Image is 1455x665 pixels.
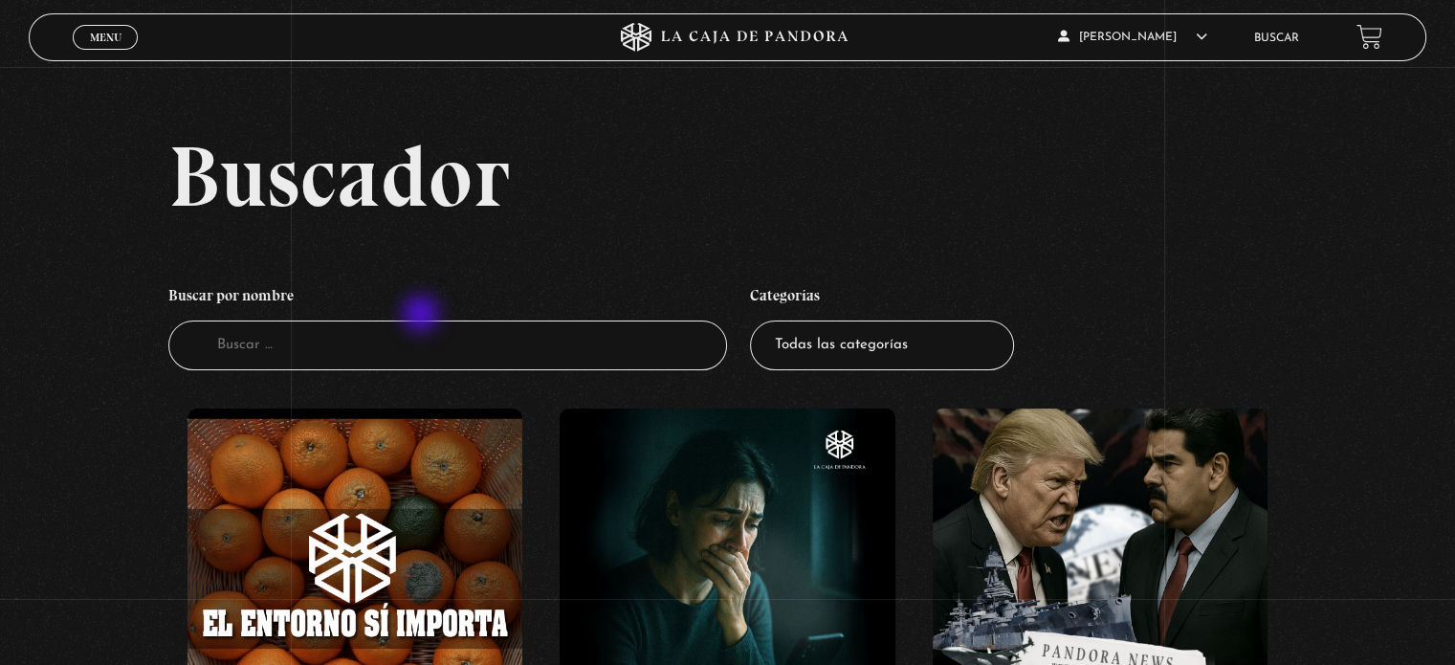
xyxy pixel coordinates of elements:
[1058,32,1207,43] span: [PERSON_NAME]
[83,48,128,61] span: Cerrar
[168,277,727,321] h4: Buscar por nombre
[1356,24,1382,50] a: View your shopping cart
[90,32,121,43] span: Menu
[1254,33,1299,44] a: Buscar
[750,277,1014,321] h4: Categorías
[168,133,1425,219] h2: Buscador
